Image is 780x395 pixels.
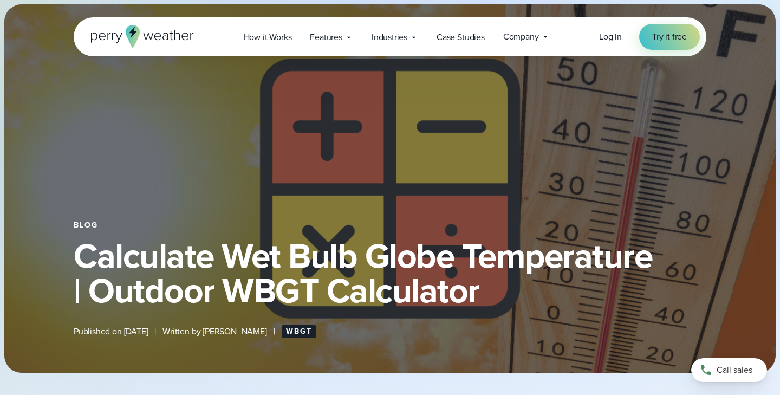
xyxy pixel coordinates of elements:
a: How it Works [235,26,301,48]
span: How it Works [244,31,292,44]
span: Published on [DATE] [74,325,148,338]
div: Blog [74,221,706,230]
span: Industries [372,31,407,44]
a: Try it free [639,24,700,50]
span: Features [310,31,342,44]
a: Call sales [691,358,767,382]
span: Company [503,30,539,43]
h1: Calculate Wet Bulb Globe Temperature | Outdoor WBGT Calculator [74,238,706,308]
a: Log in [599,30,622,43]
span: Case Studies [437,31,485,44]
span: | [154,325,156,338]
a: WBGT [282,325,316,338]
span: | [274,325,275,338]
a: Case Studies [427,26,494,48]
span: Call sales [717,364,752,377]
span: Try it free [652,30,687,43]
span: Written by [PERSON_NAME] [162,325,267,338]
